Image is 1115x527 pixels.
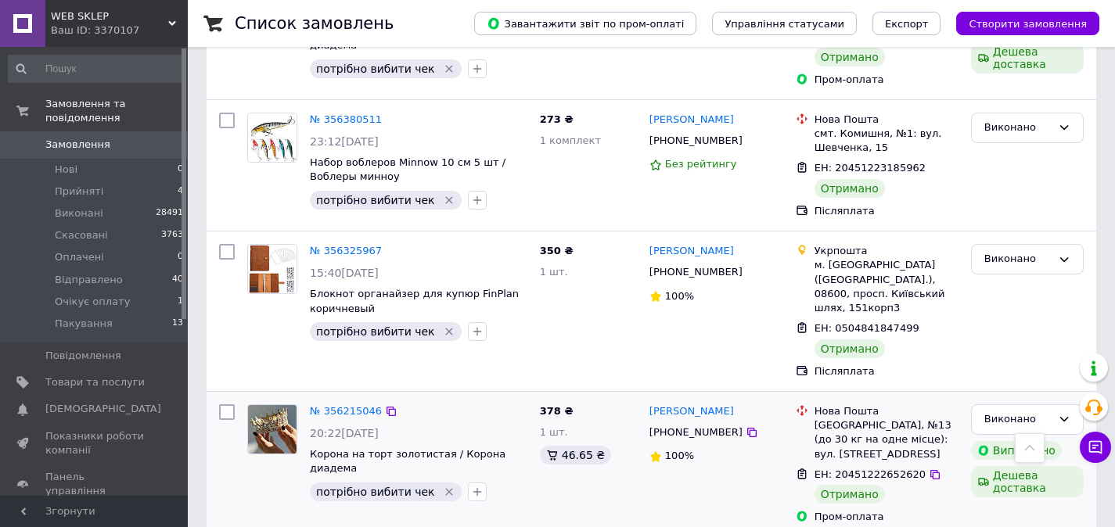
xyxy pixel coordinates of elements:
div: [GEOGRAPHIC_DATA], №13 (до 30 кг на одне місце): вул. [STREET_ADDRESS] [815,418,959,461]
span: 40 [172,273,183,287]
span: 23:12[DATE] [310,135,379,148]
span: ЕН: 0504841847499 [815,322,919,334]
span: Повідомлення [45,349,121,363]
span: 15:40[DATE] [310,267,379,279]
span: потрібно вибити чек [316,63,435,75]
div: Післяплата [815,204,959,218]
span: Виконані [55,206,103,220]
a: Блокнот органайзер для купюр FinPlan коричневый [310,288,519,314]
a: Фото товару [247,404,297,454]
span: Товари та послуги [45,375,145,389]
button: Управління статусами [712,12,857,35]
span: 20:22[DATE] [310,427,379,439]
div: смт. Комишня, №1: вул. Шевченка, 15 [815,127,959,155]
span: Експорт [885,18,929,30]
div: Післяплата [815,364,959,378]
span: Оплачені [55,250,104,264]
div: Отримано [815,339,885,358]
a: Фото товару [247,113,297,163]
span: потрібно вибити чек [316,194,435,206]
div: Виконано [984,120,1052,136]
a: № 356380511 [310,113,382,125]
span: Замовлення [45,138,110,152]
span: Показники роботи компанії [45,429,145,457]
a: Корона на торт золотистая / Корона диадема [310,24,505,51]
span: Скасовані [55,228,108,242]
span: ЕН: 20451222652620 [815,468,926,480]
img: Фото товару [248,113,297,162]
span: [PHONE_NUMBER] [649,266,743,278]
span: Управління статусами [725,18,844,30]
span: Панель управління [45,470,145,498]
span: Прийняті [55,185,103,199]
span: Відправлено [55,273,123,287]
span: 1 шт. [540,426,568,438]
span: 350 ₴ [540,245,574,256]
a: № 356325967 [310,245,382,256]
div: Отримано [815,179,885,198]
span: 273 ₴ [540,113,574,125]
span: 1 [178,295,183,309]
a: [PERSON_NAME] [649,113,734,127]
span: 1 комплект [540,134,601,146]
div: Пром-оплата [815,510,959,524]
svg: Видалити мітку [443,325,455,338]
span: 1 шт. [540,266,568,278]
span: 28491 [156,206,183,220]
div: Виконано [984,251,1052,267]
span: [PHONE_NUMBER] [649,426,743,438]
a: [PERSON_NAME] [649,404,734,419]
div: Виконано [984,411,1052,428]
span: [PHONE_NUMBER] [649,134,743,146]
img: Фото товару [248,405,297,454]
svg: Видалити мітку [443,486,455,498]
div: Пром-оплата [815,73,959,87]
span: 100% [665,450,694,461]
div: Ваш ID: 3370107 [51,23,188,38]
span: 13 [172,317,183,331]
button: Експорт [872,12,941,35]
a: Фото товару [247,244,297,294]
span: Завантажити звіт по пром-оплаті [487,16,684,30]
span: 100% [665,290,694,302]
img: Фото товару [248,245,297,293]
span: 378 ₴ [540,405,574,417]
span: 3763 [161,228,183,242]
button: Створити замовлення [956,12,1099,35]
div: 46.65 ₴ [540,446,611,464]
span: Без рейтингу [665,158,737,170]
h1: Список замовлень [235,14,394,33]
button: Чат з покупцем [1080,432,1111,463]
div: Отримано [815,48,885,66]
span: [DEMOGRAPHIC_DATA] [45,402,161,416]
div: Дешева доставка [971,466,1084,497]
div: Дешева доставка [971,42,1084,73]
span: потрібно вибити чек [316,325,435,338]
span: Нові [55,163,77,177]
div: Нова Пошта [815,404,959,418]
span: Очікує оплату [55,295,130,309]
span: 0 [178,163,183,177]
a: Набор воблеров Minnow 10 см 5 шт / Воблеры минноу [310,156,505,183]
a: Створити замовлення [941,17,1099,29]
a: № 356215046 [310,405,382,417]
span: Замовлення та повідомлення [45,97,188,125]
button: Завантажити звіт по пром-оплаті [474,12,696,35]
div: Отримано [815,485,885,504]
span: 0 [178,250,183,264]
span: WEB SKLEP [51,9,168,23]
div: Укрпошта [815,244,959,258]
div: м. [GEOGRAPHIC_DATA] ([GEOGRAPHIC_DATA].), 08600, просп. Київський шлях, 151корп3 [815,258,959,315]
a: [PERSON_NAME] [649,244,734,259]
span: 4 [178,185,183,199]
div: Виплачено [971,441,1062,460]
span: Створити замовлення [969,18,1087,30]
svg: Видалити мітку [443,194,455,206]
a: Корона на торт золотистая / Корона диадема [310,448,505,475]
span: ЕН: 20451223185962 [815,162,926,174]
span: Пакування [55,317,113,331]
